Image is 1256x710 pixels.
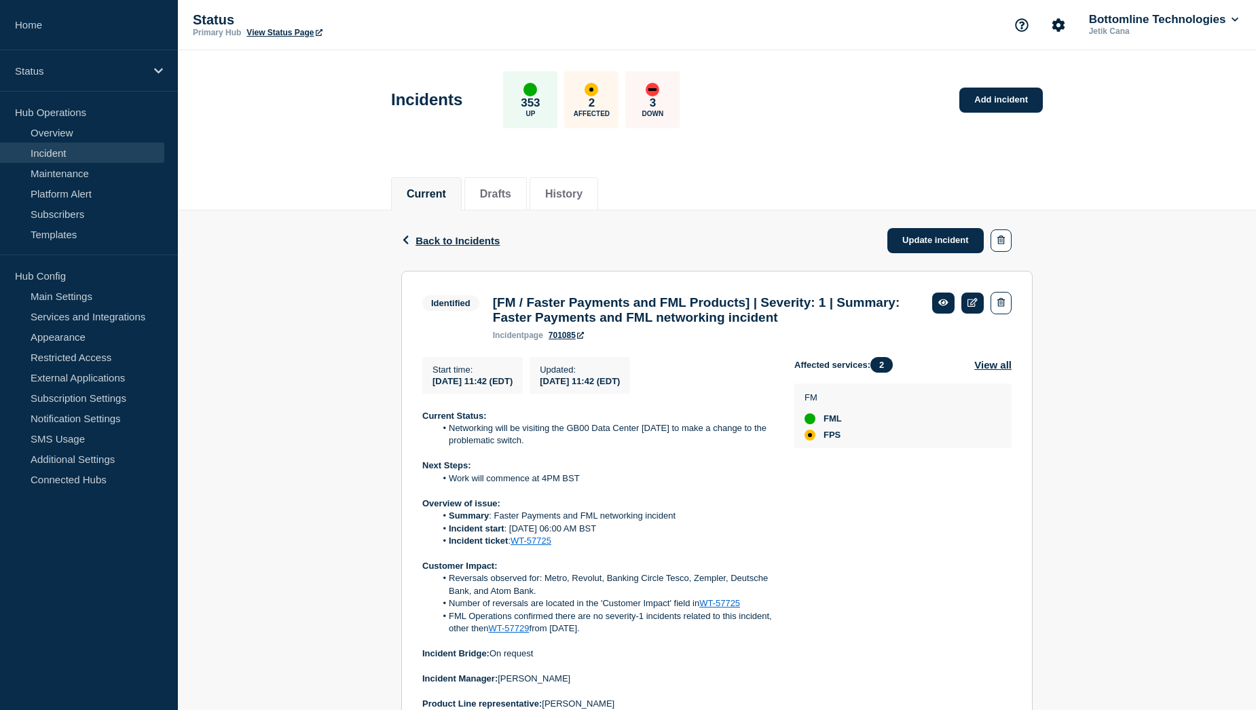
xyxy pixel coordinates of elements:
button: History [545,188,583,200]
li: FML Operations confirmed there are no severity-1 incidents related to this incident, other then f... [436,610,773,635]
div: up [805,413,815,424]
strong: Summary [449,510,489,521]
p: FM [805,392,842,403]
p: Start time : [432,365,513,375]
strong: Next Steps: [422,460,471,470]
a: 701085 [549,331,584,340]
li: Number of reversals are located in the 'Customer Impact' field in [436,597,773,610]
span: Identified [422,295,479,311]
button: Support [1008,11,1036,39]
p: Down [642,110,664,117]
button: Bottomline Technologies [1086,13,1241,26]
strong: Incident start [449,523,504,534]
li: Networking will be visiting the GB00 Data Center [DATE] to make a change to the problematic switch. [436,422,773,447]
div: affected [805,430,815,441]
strong: Incident Manager: [422,673,498,684]
div: up [523,83,537,96]
button: Drafts [480,188,511,200]
a: WT-57725 [511,536,551,546]
p: Up [525,110,535,117]
h1: Incidents [391,90,462,109]
strong: Current Status: [422,411,487,421]
div: affected [585,83,598,96]
p: Status [193,12,464,28]
li: : [436,535,773,547]
span: incident [493,331,524,340]
p: Primary Hub [193,28,241,37]
a: Add incident [959,88,1043,113]
li: Work will commence at 4PM BST [436,472,773,485]
p: 3 [650,96,656,110]
span: [DATE] 11:42 (EDT) [432,376,513,386]
span: FML [824,413,842,424]
div: [DATE] 11:42 (EDT) [540,375,620,386]
p: [PERSON_NAME] [422,673,773,685]
strong: Incident ticket [449,536,508,546]
button: View all [974,357,1012,373]
p: 353 [521,96,540,110]
p: Affected [574,110,610,117]
li: : Faster Payments and FML networking incident [436,510,773,522]
p: On request [422,648,773,660]
span: Affected services: [794,357,900,373]
div: down [646,83,659,96]
button: Current [407,188,446,200]
strong: Overview of issue: [422,498,500,508]
span: 2 [870,357,893,373]
h3: [FM / Faster Payments and FML Products] | Severity: 1 | Summary: Faster Payments and FML networki... [493,295,919,325]
span: FPS [824,430,841,441]
a: WT-57729 [489,623,530,633]
strong: Product Line representative: [422,698,542,709]
p: page [493,331,543,340]
strong: Incident Bridge: [422,648,490,658]
a: Update incident [887,228,984,253]
a: View Status Page [246,28,322,37]
strong: Customer Impact: [422,561,498,571]
button: Back to Incidents [401,235,500,246]
p: Jetik Cana [1086,26,1227,36]
p: Status [15,65,145,77]
a: WT-57725 [699,598,740,608]
p: 2 [589,96,595,110]
li: : [DATE] 06:00 AM BST [436,523,773,535]
span: Back to Incidents [415,235,500,246]
p: [PERSON_NAME] [422,698,773,710]
li: Reversals observed for: Metro, Revolut, Banking Circle Tesco, Zempler, Deutsche Bank, and Atom Bank. [436,572,773,597]
p: Updated : [540,365,620,375]
button: Account settings [1044,11,1073,39]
